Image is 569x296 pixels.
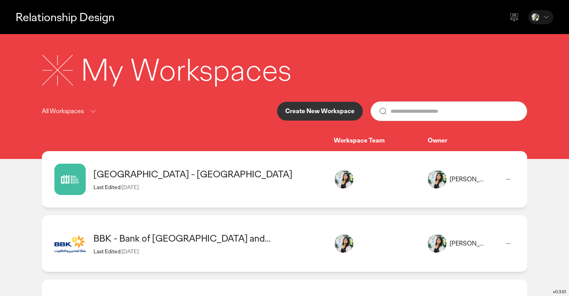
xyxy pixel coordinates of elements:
div: BBK - Bank of Bahrain and Kuwait - Bahrain [94,232,326,244]
div: Owner [428,137,515,145]
div: Workspace Team [334,137,428,145]
p: Create New Workspace [285,108,355,114]
img: Jeenal Patel [531,13,539,21]
img: image [54,164,86,195]
div: Last Edited: [94,248,326,255]
img: image [428,170,447,189]
div: [PERSON_NAME] [450,240,486,248]
div: Last Edited: [94,184,326,191]
div: [PERSON_NAME] [450,175,486,184]
span: [DATE] [122,184,139,191]
img: image [54,228,86,259]
div: My Workspaces [81,50,292,90]
img: image [428,234,447,253]
p: Relationship Design [16,9,115,25]
button: Create New Workspace [277,102,363,121]
div: Send feedback [505,8,524,27]
div: Doha Design District - Qatar [94,168,326,180]
span: [DATE] [122,248,139,255]
p: All Workspaces [42,106,84,116]
img: jeenal.patel@ogilvy.com [335,170,353,189]
img: jeenal.patel@ogilvy.com [335,234,353,253]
